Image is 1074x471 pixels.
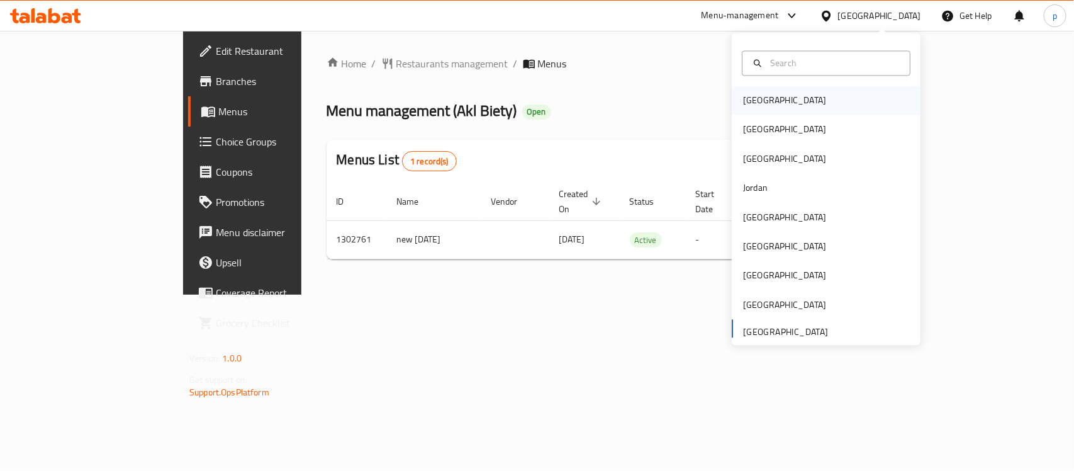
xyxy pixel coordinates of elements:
a: Grocery Checklist [188,308,362,338]
div: [GEOGRAPHIC_DATA] [743,94,826,108]
div: Total records count [402,151,457,171]
li: / [513,56,518,71]
span: Menus [218,104,352,119]
td: - [686,220,746,259]
span: [DATE] [559,231,585,247]
a: Edit Restaurant [188,36,362,66]
li: / [372,56,376,71]
span: Coupons [216,164,352,179]
span: Created On [559,186,605,217]
span: Version: [189,350,220,366]
span: Branches [216,74,352,89]
div: Jordan [743,181,768,195]
div: Active [630,232,662,247]
span: Edit Restaurant [216,43,352,59]
span: Get support on: [189,372,247,388]
span: Status [630,194,671,209]
a: Menus [188,96,362,127]
span: Promotions [216,195,352,210]
span: p [1053,9,1057,23]
div: Menu-management [702,8,779,23]
a: Support.OpsPlatform [189,384,269,400]
span: Restaurants management [396,56,508,71]
a: Menu disclaimer [188,217,362,247]
a: Choice Groups [188,127,362,157]
h2: Menus List [337,150,457,171]
a: Promotions [188,187,362,217]
span: Start Date [696,186,731,217]
span: 1.0.0 [222,350,242,366]
div: [GEOGRAPHIC_DATA] [743,210,826,224]
a: Branches [188,66,362,96]
div: [GEOGRAPHIC_DATA] [743,298,826,312]
input: Search [765,56,902,70]
div: Open [522,105,551,120]
a: Upsell [188,247,362,278]
a: Restaurants management [381,56,508,71]
span: Grocery Checklist [216,315,352,331]
span: Menu disclaimer [216,225,352,240]
span: Active [630,233,662,247]
span: Upsell [216,255,352,270]
a: Coupons [188,157,362,187]
div: [GEOGRAPHIC_DATA] [743,240,826,254]
span: Menus [538,56,567,71]
a: Coverage Report [188,278,362,308]
span: Open [522,106,551,117]
span: 1 record(s) [403,156,456,167]
td: new [DATE] [387,220,481,259]
span: Vendor [491,194,534,209]
span: Name [397,194,435,209]
div: [GEOGRAPHIC_DATA] [743,152,826,166]
span: Choice Groups [216,134,352,149]
span: ID [337,194,361,209]
table: enhanced table [327,183,952,259]
div: [GEOGRAPHIC_DATA] [743,123,826,137]
div: [GEOGRAPHIC_DATA] [838,9,921,23]
nav: breadcrumb [327,56,866,71]
div: [GEOGRAPHIC_DATA] [743,269,826,283]
span: Menu management ( Akl Biety ) [327,96,517,125]
span: Coverage Report [216,285,352,300]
